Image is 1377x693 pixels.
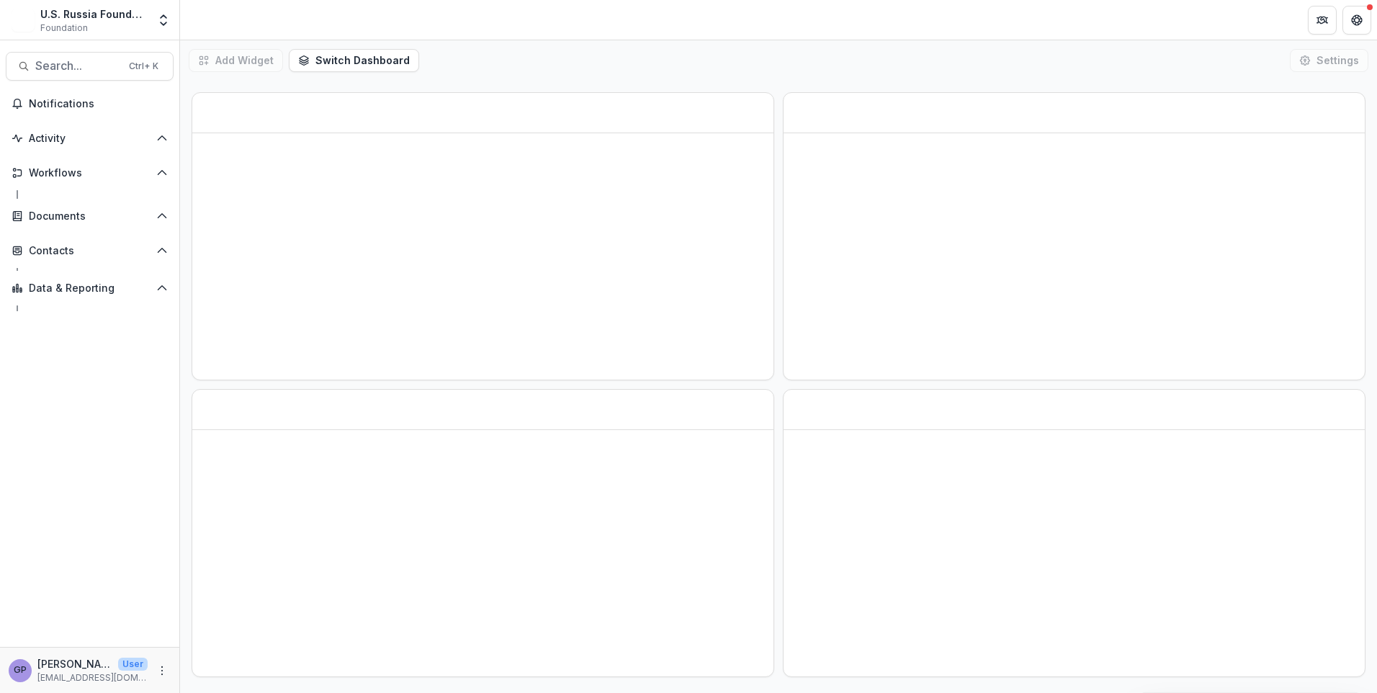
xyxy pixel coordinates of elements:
button: Get Help [1342,6,1371,35]
span: Activity [29,133,151,145]
button: Search... [6,52,174,81]
div: Gennady Podolny [14,666,27,675]
button: Open Activity [6,127,174,150]
div: U.S. Russia Foundation [40,6,148,22]
button: Settings [1290,49,1368,72]
button: More [153,662,171,679]
button: Open Contacts [6,239,174,262]
button: Open Data & Reporting [6,277,174,300]
span: Data & Reporting [29,282,151,295]
p: [PERSON_NAME] [37,656,112,671]
button: Partners [1308,6,1337,35]
p: [EMAIL_ADDRESS][DOMAIN_NAME] [37,671,148,684]
div: Ctrl + K [126,58,161,74]
span: Contacts [29,245,151,257]
p: User [118,658,148,671]
span: Workflows [29,167,151,179]
span: Documents [29,210,151,223]
button: Open entity switcher [153,6,174,35]
nav: breadcrumb [186,9,247,30]
button: Add Widget [189,49,283,72]
span: Notifications [29,98,168,110]
span: Foundation [40,22,88,35]
button: Open Workflows [6,161,174,184]
button: Open Documents [6,205,174,228]
button: Notifications [6,92,174,115]
button: Switch Dashboard [289,49,419,72]
span: Search... [35,59,120,73]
